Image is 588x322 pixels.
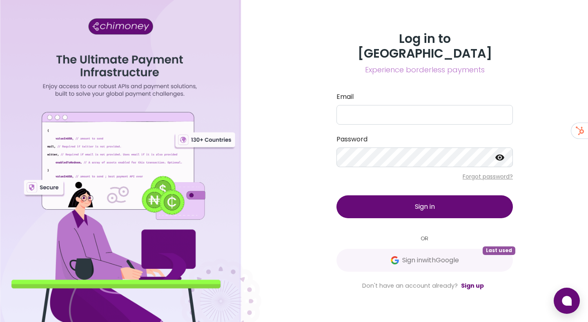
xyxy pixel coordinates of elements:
[336,92,513,102] label: Email
[391,256,399,264] img: Google
[415,202,435,211] span: Sign in
[362,282,458,290] span: Don't have an account already?
[336,64,513,76] span: Experience borderless payments
[336,195,513,218] button: Sign in
[336,235,513,242] small: OR
[336,172,513,181] p: Forgot password?
[483,246,515,255] span: Last used
[336,249,513,272] button: GoogleSign inwithGoogleLast used
[461,282,484,290] a: Sign up
[402,255,459,265] span: Sign in with Google
[336,31,513,61] h3: Log in to [GEOGRAPHIC_DATA]
[336,134,513,144] label: Password
[554,288,580,314] button: Open chat window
